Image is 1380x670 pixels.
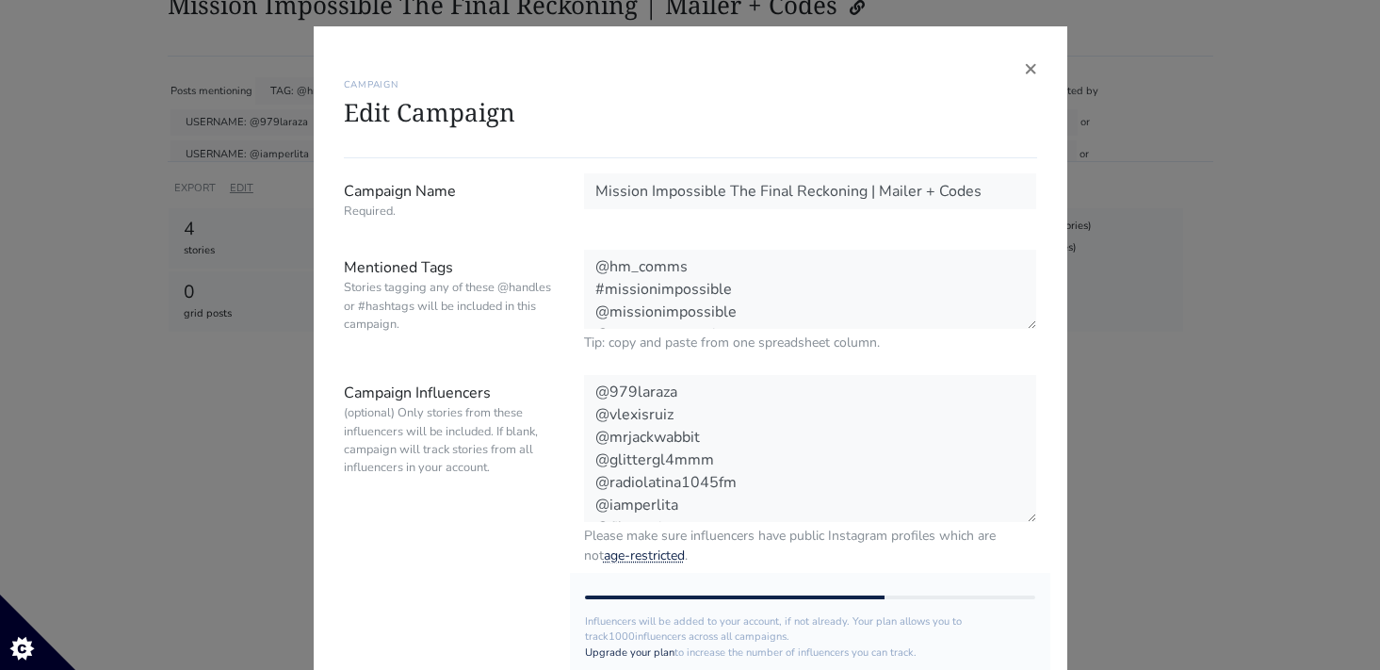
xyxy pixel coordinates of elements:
label: Campaign Name [330,173,570,227]
span: × [1024,53,1037,83]
small: Tip: copy and paste from one spreadsheet column. [584,333,1037,352]
label: Mentioned Tags [330,250,570,352]
input: Campaign Name [584,173,1037,209]
textarea: @hm_comms #missionimpossible @missionimpossible @paramountmovies #paramountpartner [584,250,1037,329]
h6: CAMPAIGN [344,79,1037,90]
button: Close [1024,57,1037,79]
a: Upgrade your plan [585,645,674,660]
a: age-restricted [604,547,685,564]
small: Please make sure influencers have public Instagram profiles which are not . [584,526,1037,565]
h1: Edit Campaign [344,98,1037,127]
textarea: @979laraza @vlexisruiz @mrjackwabbit @glittergl4mmm @radiolatina1045fm @iamperlita @filmtopia @it... [584,375,1037,522]
small: Required. [344,203,556,221]
p: to increase the number of influencers you can track. [585,645,1036,662]
small: (optional) Only stories from these influencers will be included. If blank, campaign will track st... [344,404,556,477]
label: Campaign Influencers [330,375,570,565]
small: Stories tagging any of these @handles or #hashtags will be included in this campaign. [344,279,556,334]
